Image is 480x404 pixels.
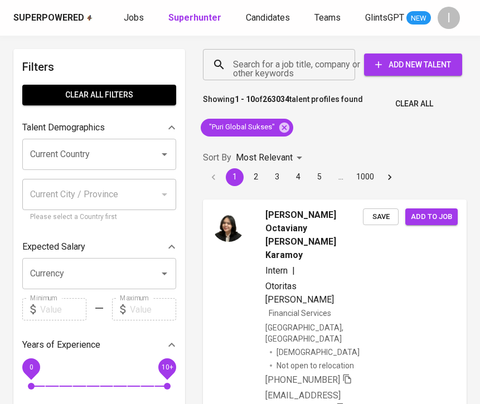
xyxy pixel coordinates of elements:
[40,298,86,320] input: Value
[265,281,334,305] span: Otoritas [PERSON_NAME]
[246,11,292,25] a: Candidates
[381,168,399,186] button: Go to next page
[203,94,363,114] p: Showing of talent profiles found
[353,168,377,186] button: Go to page 1000
[22,334,176,356] div: Years of Experience
[365,11,431,25] a: GlintsGPT NEW
[246,12,290,23] span: Candidates
[22,338,100,352] p: Years of Experience
[391,94,438,114] button: Clear All
[235,95,255,104] b: 1 - 10
[314,12,341,23] span: Teams
[405,208,458,226] button: Add to job
[269,309,331,318] span: Financial Services
[265,265,288,276] span: Intern
[363,208,399,226] button: Save
[157,266,172,281] button: Open
[332,171,350,182] div: …
[203,168,400,186] nav: pagination navigation
[277,347,361,358] span: [DEMOGRAPHIC_DATA]
[22,58,176,76] h6: Filters
[22,240,85,254] p: Expected Salary
[265,322,363,344] div: [GEOGRAPHIC_DATA], [GEOGRAPHIC_DATA]
[236,151,293,164] p: Most Relevant
[124,12,144,23] span: Jobs
[314,11,343,25] a: Teams
[203,151,231,164] p: Sort By
[265,208,363,262] span: [PERSON_NAME] Octaviany [PERSON_NAME] Karamoy
[365,12,404,23] span: GlintsGPT
[311,168,328,186] button: Go to page 5
[130,298,176,320] input: Value
[236,148,306,168] div: Most Relevant
[277,360,354,371] p: Not open to relocation
[373,58,453,72] span: Add New Talent
[29,363,33,371] span: 0
[157,147,172,162] button: Open
[22,121,105,134] p: Talent Demographics
[22,116,176,139] div: Talent Demographics
[364,53,462,76] button: Add New Talent
[31,88,167,102] span: Clear All filters
[289,168,307,186] button: Go to page 4
[30,212,168,223] p: Please select a Country first
[86,14,93,21] img: app logo
[161,363,173,371] span: 10+
[263,95,289,104] b: 263034
[13,12,93,25] a: Superpoweredapp logo
[22,85,176,105] button: Clear All filters
[247,168,265,186] button: Go to page 2
[212,208,245,242] img: 9b8c43d2a450f14ecdba2892754bdb45.jpg
[411,211,452,223] span: Add to job
[201,119,293,137] div: "Puri Global Sukses"
[168,12,221,23] b: Superhunter
[406,13,431,24] span: NEW
[438,7,460,29] div: I
[201,122,282,133] span: "Puri Global Sukses"
[395,97,433,111] span: Clear All
[226,168,244,186] button: page 1
[268,168,286,186] button: Go to page 3
[22,236,176,258] div: Expected Salary
[168,11,224,25] a: Superhunter
[292,264,295,278] span: |
[369,211,393,223] span: Save
[124,11,146,25] a: Jobs
[13,12,84,25] div: Superpowered
[265,374,340,385] span: [PHONE_NUMBER]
